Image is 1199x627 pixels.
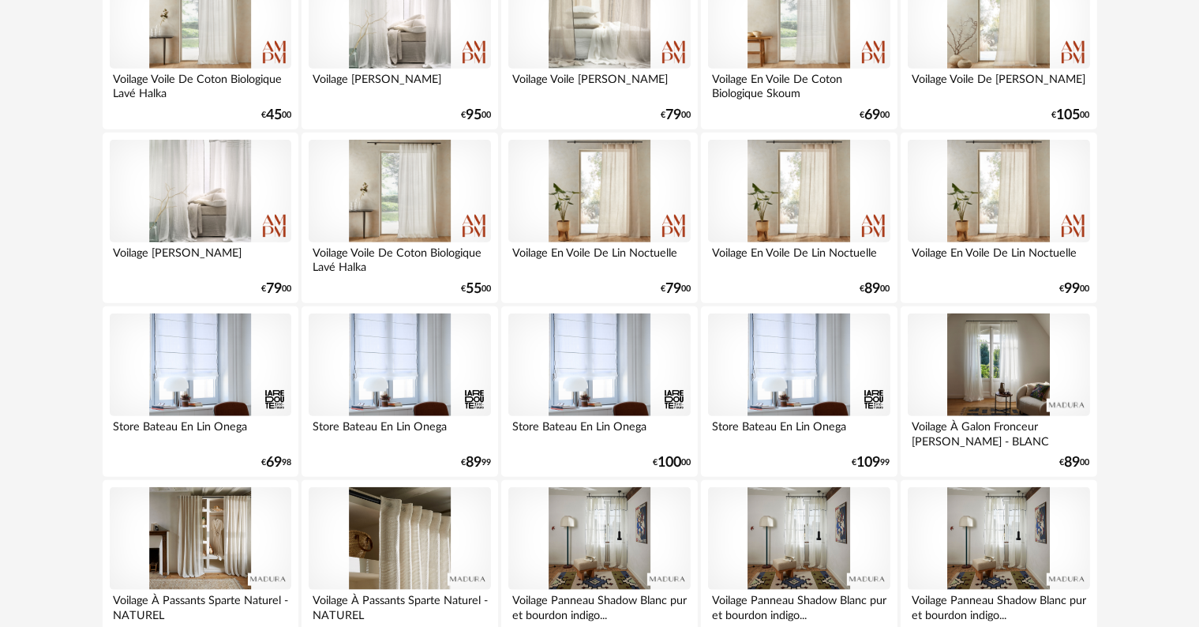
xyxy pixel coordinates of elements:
[110,69,291,100] div: Voilage Voile De Coton Biologique Lavé Halka
[466,110,481,121] span: 95
[1052,110,1090,121] div: € 00
[908,590,1089,621] div: Voilage Panneau Shadow Blanc pur et bourdon indigo...
[708,242,890,274] div: Voilage En Voile De Lin Noctuelle
[1057,110,1081,121] span: 105
[658,457,681,468] span: 100
[508,242,690,274] div: Voilage En Voile De Lin Noctuelle
[665,110,681,121] span: 79
[901,306,1096,477] a: Voilage À Galon Fronceur [PERSON_NAME] - BLANC €8900
[309,69,490,100] div: Voilage [PERSON_NAME]
[501,133,697,303] a: Voilage En Voile De Lin Noctuelle €7900
[1060,283,1090,295] div: € 00
[701,306,897,477] a: Store Bateau En Lin Onega €10999
[865,110,881,121] span: 69
[665,283,681,295] span: 79
[266,457,282,468] span: 69
[908,242,1089,274] div: Voilage En Voile De Lin Noctuelle
[461,457,491,468] div: € 99
[266,283,282,295] span: 79
[701,133,897,303] a: Voilage En Voile De Lin Noctuelle €8900
[860,110,890,121] div: € 00
[309,242,490,274] div: Voilage Voile De Coton Biologique Lavé Halka
[103,306,298,477] a: Store Bateau En Lin Onega €6998
[261,457,291,468] div: € 98
[461,110,491,121] div: € 00
[857,457,881,468] span: 109
[1065,457,1081,468] span: 89
[309,416,490,448] div: Store Bateau En Lin Onega
[653,457,691,468] div: € 00
[110,590,291,621] div: Voilage À Passants Sparte Naturel - NATUREL
[110,416,291,448] div: Store Bateau En Lin Onega
[110,242,291,274] div: Voilage [PERSON_NAME]
[508,590,690,621] div: Voilage Panneau Shadow Blanc pur et bourdon indigo...
[461,283,491,295] div: € 00
[508,416,690,448] div: Store Bateau En Lin Onega
[1060,457,1090,468] div: € 00
[466,457,481,468] span: 89
[901,133,1096,303] a: Voilage En Voile De Lin Noctuelle €9900
[103,133,298,303] a: Voilage [PERSON_NAME] €7900
[708,69,890,100] div: Voilage En Voile De Coton Biologique Skoum
[865,283,881,295] span: 89
[309,590,490,621] div: Voilage À Passants Sparte Naturel - NATUREL
[501,306,697,477] a: Store Bateau En Lin Onega €10000
[302,133,497,303] a: Voilage Voile De Coton Biologique Lavé Halka €5500
[661,283,691,295] div: € 00
[466,283,481,295] span: 55
[261,283,291,295] div: € 00
[261,110,291,121] div: € 00
[1065,283,1081,295] span: 99
[860,283,890,295] div: € 00
[908,69,1089,100] div: Voilage Voile De [PERSON_NAME]
[661,110,691,121] div: € 00
[266,110,282,121] span: 45
[708,590,890,621] div: Voilage Panneau Shadow Blanc pur et bourdon indigo...
[302,306,497,477] a: Store Bateau En Lin Onega €8999
[708,416,890,448] div: Store Bateau En Lin Onega
[508,69,690,100] div: Voilage Voile [PERSON_NAME]
[852,457,890,468] div: € 99
[908,416,1089,448] div: Voilage À Galon Fronceur [PERSON_NAME] - BLANC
